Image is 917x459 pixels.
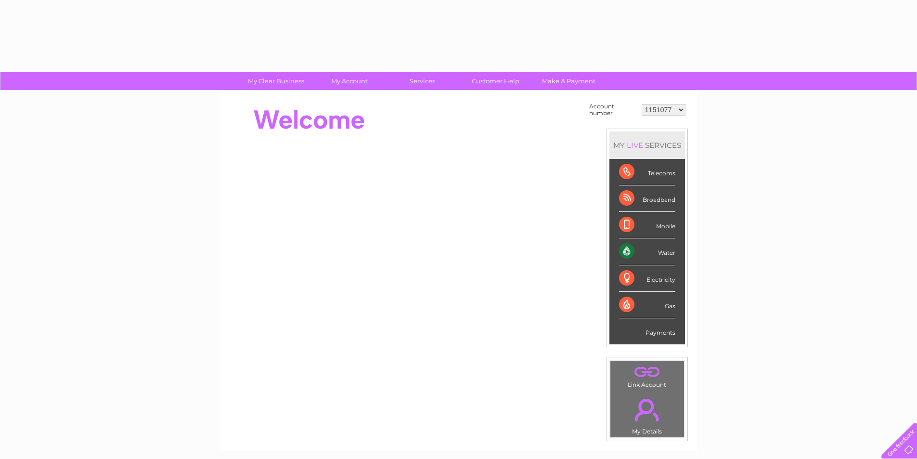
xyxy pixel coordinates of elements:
[625,141,645,150] div: LIVE
[310,72,389,90] a: My Account
[236,72,316,90] a: My Clear Business
[619,265,675,292] div: Electricity
[610,391,685,438] td: My Details
[456,72,535,90] a: Customer Help
[529,72,608,90] a: Make A Payment
[587,101,639,119] td: Account number
[610,360,685,391] td: Link Account
[613,393,682,427] a: .
[613,363,682,380] a: .
[619,159,675,185] div: Telecoms
[619,212,675,238] div: Mobile
[619,318,675,344] div: Payments
[383,72,462,90] a: Services
[619,238,675,265] div: Water
[609,131,685,159] div: MY SERVICES
[619,185,675,212] div: Broadband
[619,292,675,318] div: Gas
